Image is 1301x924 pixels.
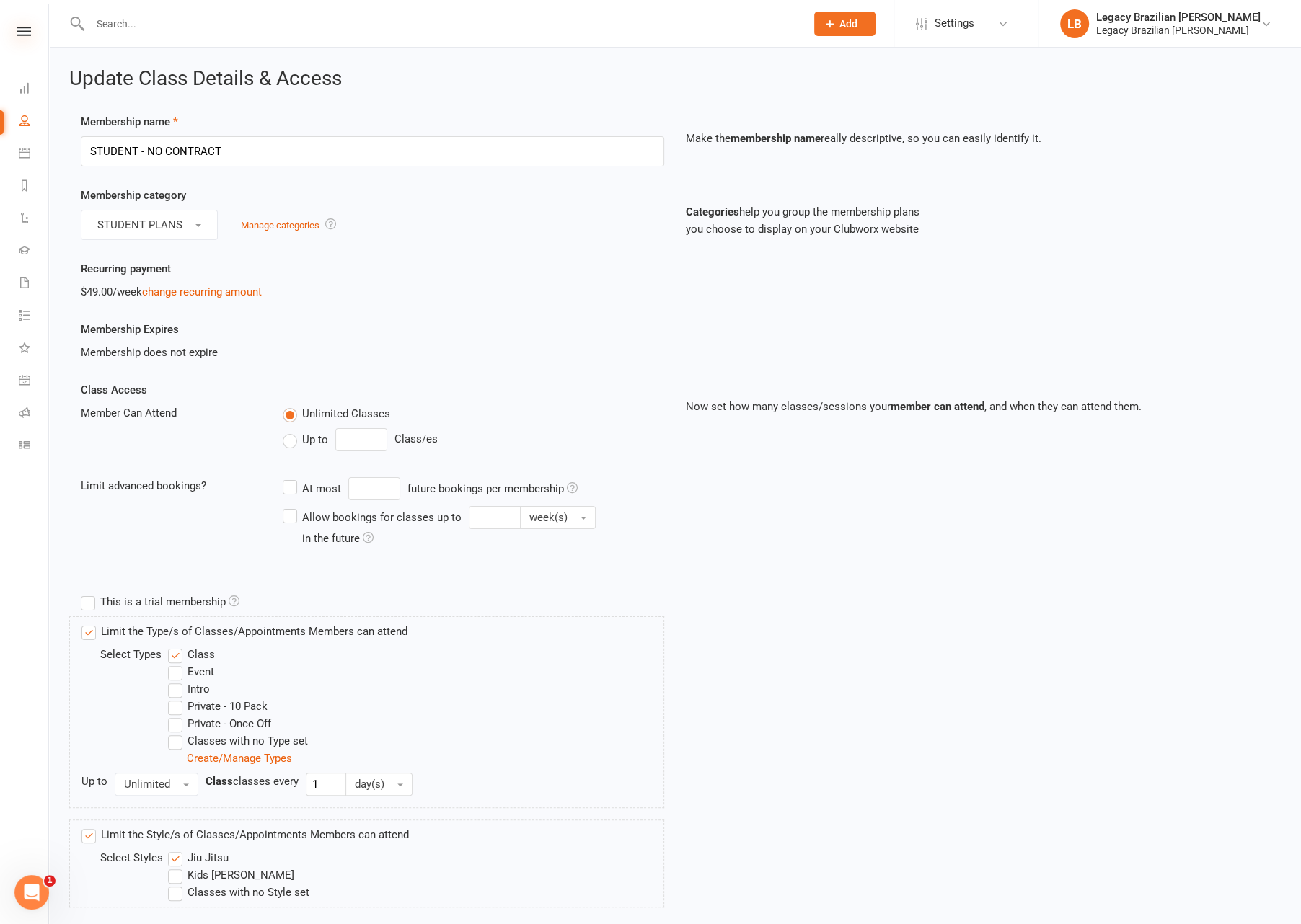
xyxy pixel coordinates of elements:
div: Member Can Attend [70,404,272,422]
div: LB [1060,9,1089,38]
a: Roll call kiosk mode [19,398,48,430]
a: Reports [19,171,48,203]
label: This is a trial membership [81,593,239,610]
label: Jiu Jitsu [168,849,229,866]
div: Select Types [100,646,187,663]
div: Legacy Brazilian [PERSON_NAME] [1096,11,1261,24]
button: Unlimited [115,773,198,796]
label: Class Access [81,381,147,399]
div: Limit advanced bookings? [70,477,272,494]
strong: membership name [731,132,821,145]
a: Dashboard [19,74,48,106]
label: Classes with no Style set [168,884,309,901]
a: Manage categories [241,220,319,231]
span: Settings [935,7,974,40]
div: future bookings per membership [407,480,578,497]
span: week(s) [529,511,568,524]
a: Create/Manage Types [187,752,292,765]
label: Membership category [81,187,186,204]
label: Private - Once Off [168,715,271,732]
button: Allow bookings for classes up to in the future [520,506,596,529]
strong: Categories [686,205,739,218]
span: day(s) [355,778,384,791]
a: change recurring amount [142,285,262,298]
a: Calendar [19,138,48,171]
span: Up to [302,431,328,446]
strong: Class [206,775,233,788]
label: Kids [PERSON_NAME] [168,866,294,884]
span: 1 [44,875,56,887]
div: Up to [81,773,107,790]
label: Recurring payment [81,260,171,277]
span: STUDENT PLANS [97,218,182,231]
div: in the future [302,530,374,547]
p: Now set how many classes/sessions your , and when they can attend them. [686,398,1269,415]
label: Limit the Style/s of Classes/Appointments Members can attend [81,826,409,843]
div: Legacy Brazilian [PERSON_NAME] [1096,24,1261,37]
a: General attendance kiosk mode [19,365,48,398]
label: Limit the Type/s of Classes/Appointments Members can attend [81,623,407,640]
button: Add [814,12,876,36]
input: At mostfuture bookings per membership [348,477,400,500]
label: Intro [168,680,210,698]
span: Membership does not expire [81,346,218,359]
p: help you group the membership plans you choose to display on your Clubworx website [686,203,1269,238]
label: Membership Expires [81,321,179,338]
input: Allow bookings for classes up to week(s) in the future [469,506,521,529]
div: Select Styles [100,849,187,866]
label: Membership name [81,113,178,130]
button: STUDENT PLANS [81,210,218,240]
input: Enter membership name [81,136,664,166]
label: Classes with no Type set [168,732,308,750]
label: Private - 10 Pack [168,698,268,715]
a: What's New [19,333,48,365]
span: Add [839,18,857,30]
iframe: Intercom live chat [14,875,49,910]
div: $49.00/week [81,283,664,301]
p: Make the really descriptive, so you can easily identify it. [686,130,1269,147]
span: Unlimited Classes [302,405,390,420]
div: classes every [206,773,299,790]
div: Class/es [283,428,664,451]
button: day(s) [345,773,413,796]
strong: member can attend [891,400,984,413]
span: Unlimited [124,778,170,791]
a: Class kiosk mode [19,430,48,463]
div: At most [302,480,341,497]
label: Event [168,663,214,680]
div: Allow bookings for classes up to [302,509,462,526]
h2: Update Class Details & Access [69,68,1281,90]
a: People [19,106,48,138]
label: Class [168,646,215,663]
input: Search... [86,14,795,34]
